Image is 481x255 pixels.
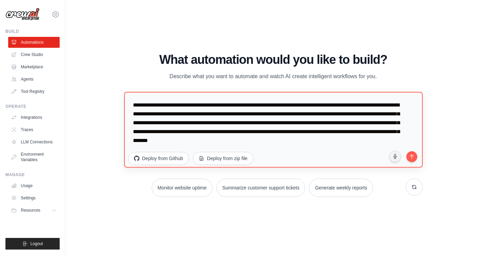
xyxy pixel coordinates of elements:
a: Traces [8,124,60,135]
button: Deploy from zip file [193,152,253,165]
iframe: Chat Widget [447,222,481,255]
button: Generate weekly reports [309,179,373,197]
button: Summarize customer support tickets [216,179,305,197]
button: Deploy from Github [128,152,189,165]
img: Logo [5,8,40,21]
span: Logout [30,241,43,246]
a: Agents [8,74,60,85]
a: Tool Registry [8,86,60,97]
a: LLM Connections [8,137,60,147]
div: Build [5,29,60,34]
a: Crew Studio [8,49,60,60]
a: Integrations [8,112,60,123]
div: Operate [5,104,60,109]
button: Logout [5,238,60,250]
span: Resources [21,208,40,213]
button: Monitor website uptime [152,179,212,197]
button: Resources [8,205,60,216]
p: Describe what you want to automate and watch AI create intelligent workflows for you. [159,72,388,81]
a: Automations [8,37,60,48]
a: Settings [8,193,60,203]
a: Environment Variables [8,149,60,165]
a: Marketplace [8,61,60,72]
h1: What automation would you like to build? [124,53,423,67]
a: Usage [8,180,60,191]
div: Manage [5,172,60,178]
